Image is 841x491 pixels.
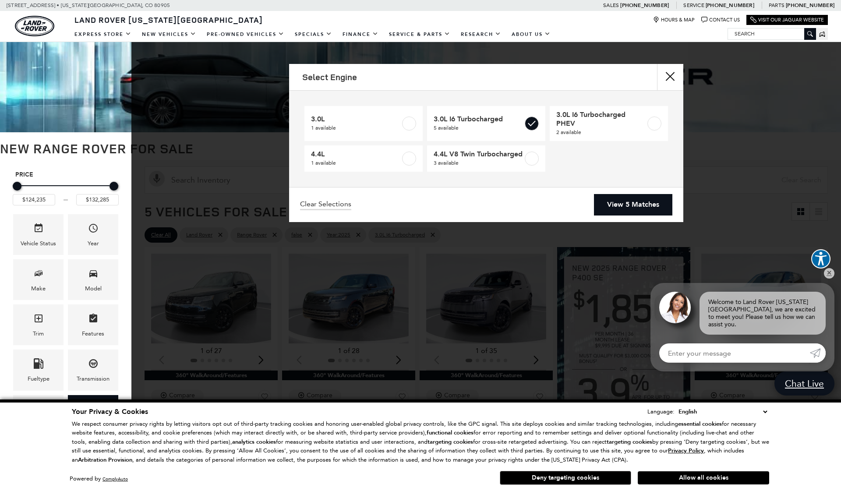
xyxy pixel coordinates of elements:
a: Visit Our Jaguar Website [750,17,824,23]
div: YearYear [68,214,118,255]
div: Welcome to Land Rover [US_STATE][GEOGRAPHIC_DATA], we are excited to meet you! Please tell us how... [700,292,826,335]
a: Chat Live [774,371,834,396]
a: Hours & Map [653,17,695,23]
button: Allow all cookies [638,471,769,484]
div: Fueltype [28,374,49,384]
div: Model [85,284,102,293]
strong: Arbitration Provision [78,456,132,464]
div: Vehicle Status [21,239,56,248]
div: TrimTrim [13,304,64,345]
span: 3 available [434,159,523,167]
a: Land Rover [US_STATE][GEOGRAPHIC_DATA] [69,14,268,25]
button: Close [657,64,683,90]
span: Chat Live [781,378,828,389]
a: Service & Parts [384,27,456,42]
span: Fueltype [33,356,44,374]
span: Trim [33,311,44,329]
p: We respect consumer privacy rights by letting visitors opt out of third-party tracking cookies an... [72,420,769,465]
u: Privacy Policy [668,447,704,455]
a: 4.4L1 available [304,145,423,172]
div: Make [31,284,46,293]
div: ModelModel [68,259,118,300]
a: [PHONE_NUMBER] [786,2,834,9]
a: 3.0L I6 Turbocharged5 available [427,106,545,141]
span: 1 available [311,159,400,167]
a: Research [456,27,506,42]
a: Pre-Owned Vehicles [201,27,290,42]
input: Minimum [13,194,55,205]
a: [PHONE_NUMBER] [620,2,669,9]
span: 3.0L I6 Turbocharged [434,115,523,124]
button: Deny targeting cookies [500,471,631,485]
h5: Price [15,171,116,179]
span: Vehicle [33,221,44,239]
aside: Accessibility Help Desk [811,249,830,270]
strong: targeting cookies [607,438,652,446]
input: Maximum [76,194,119,205]
a: View 5 Matches [594,194,672,215]
strong: analytics cookies [232,438,276,446]
div: Year [88,239,99,248]
div: Price [13,179,119,205]
div: Minimum Price [13,182,21,191]
h2: Select Engine [302,72,357,82]
a: About Us [506,27,556,42]
span: Land Rover [US_STATE][GEOGRAPHIC_DATA] [74,14,263,25]
span: Year [88,221,99,239]
a: ComplyAuto [102,476,128,482]
a: [STREET_ADDRESS] • [US_STATE][GEOGRAPHIC_DATA], CO 80905 [7,2,170,8]
a: New Vehicles [137,27,201,42]
span: Your Privacy & Cookies [72,407,148,417]
div: Transmission [77,374,110,384]
a: Specials [290,27,337,42]
span: 1 available [311,124,400,132]
a: 3.0L I6 Turbocharged PHEV2 available [550,106,668,141]
a: Submit [810,343,826,363]
a: EXPRESS STORE [69,27,137,42]
a: Contact Us [701,17,740,23]
button: Explore your accessibility options [811,249,830,268]
img: Agent profile photo [659,292,691,323]
div: Trim [33,329,44,339]
span: Model [88,266,99,284]
span: Make [33,266,44,284]
a: Clear Selections [300,200,351,210]
div: VehicleVehicle Status [13,214,64,255]
span: 3.0L [311,115,400,124]
div: MakeMake [13,259,64,300]
span: 5 available [434,124,523,132]
div: EngineEngine [68,395,118,436]
span: Transmission [88,356,99,374]
img: Land Rover [15,16,54,36]
a: Finance [337,27,384,42]
div: Features [82,329,104,339]
div: Powered by [70,476,128,482]
strong: functional cookies [427,429,474,437]
div: MileageMileage [13,395,64,436]
strong: targeting cookies [428,438,473,446]
div: Maximum Price [110,182,118,191]
div: FeaturesFeatures [68,304,118,345]
span: Features [88,311,99,329]
span: Sales [603,2,619,8]
span: Service [683,2,704,8]
a: 4.4L V8 Twin Turbocharged3 available [427,145,545,172]
a: 3.0L1 available [304,106,423,141]
span: Parts [769,2,784,8]
div: Language: [647,409,675,414]
select: Language Select [676,407,769,417]
a: [PHONE_NUMBER] [706,2,754,9]
input: Search [728,28,816,39]
span: 2 available [556,128,646,137]
span: 4.4L V8 Twin Turbocharged [434,150,523,159]
strong: essential cookies [678,420,722,428]
nav: Main Navigation [69,27,556,42]
input: Enter your message [659,343,810,363]
span: 3.0L I6 Turbocharged PHEV [556,110,646,128]
div: TransmissionTransmission [68,350,118,390]
span: 4.4L [311,150,400,159]
a: land-rover [15,16,54,36]
div: FueltypeFueltype [13,350,64,390]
